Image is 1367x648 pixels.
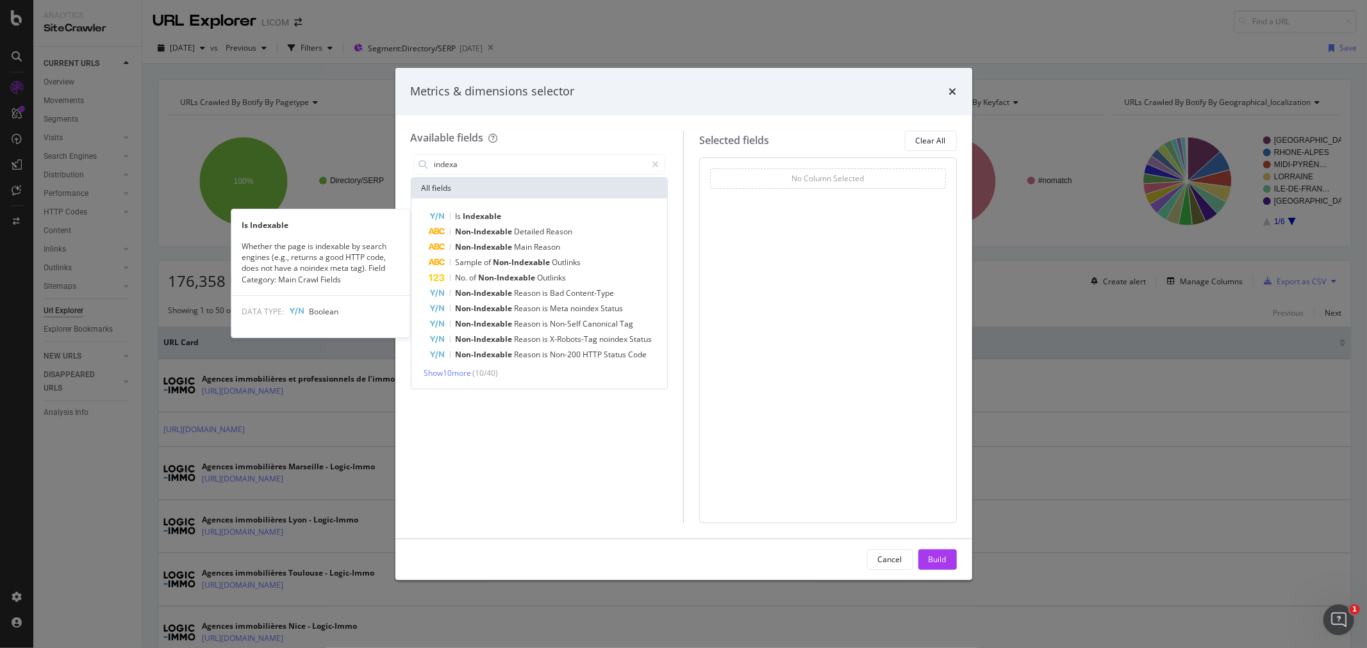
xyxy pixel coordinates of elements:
span: Non-Indexable [456,334,515,344]
span: Detailed [515,226,547,237]
span: Reason [534,241,561,252]
span: Reason [515,334,543,344]
span: Non-Indexable [456,318,515,329]
span: Non-Indexable [456,349,515,360]
span: Indexable [463,211,502,222]
span: X-Robots-Tag [551,334,600,344]
span: Status [604,349,629,360]
span: of [470,272,479,283]
div: Clear All [916,135,946,146]
div: modal [395,68,972,580]
span: No. [456,272,470,283]
span: Reason [515,349,543,360]
span: Non-Indexable [479,272,538,283]
div: Cancel [878,554,902,565]
span: Outlinks [552,257,581,268]
span: Reason [515,303,543,314]
span: Non-Indexable [456,288,515,298]
span: is [543,303,551,314]
span: Non-Self [551,318,583,329]
span: Non-200 [551,349,583,360]
span: is [543,288,551,298]
span: Outlinks [538,272,567,283]
span: Non-Indexable [456,226,515,237]
span: Show 10 more [424,368,472,378]
span: Status [630,334,652,344]
div: Build [929,554,947,565]
button: Clear All [905,131,957,151]
span: Reason [515,288,543,298]
span: Code [629,349,647,360]
div: times [949,83,957,100]
input: Search by field name [433,155,647,174]
span: Meta [551,303,571,314]
span: is [543,318,551,329]
span: is [543,334,551,344]
span: of [485,257,493,268]
span: Content-Type [567,288,615,298]
span: HTTP [583,349,604,360]
span: Bad [551,288,567,298]
span: Tag [620,318,634,329]
div: Whether the page is indexable by search engines (e.g., returns a good HTTP code, does not have a ... [231,241,410,285]
span: Non-Indexable [456,303,515,314]
button: Cancel [867,549,913,570]
div: Selected fields [699,133,769,148]
span: Reason [547,226,573,237]
span: Canonical [583,318,620,329]
span: Main [515,241,534,252]
button: Build [918,549,957,570]
span: noindex [571,303,601,314]
div: Available fields [411,131,484,145]
span: Status [601,303,624,314]
span: is [543,349,551,360]
div: Is Indexable [231,220,410,231]
span: Non-Indexable [493,257,552,268]
iframe: Intercom live chat [1323,604,1354,635]
div: Metrics & dimensions selector [411,83,575,100]
div: All fields [411,178,668,198]
span: 1 [1350,604,1360,615]
span: Sample [456,257,485,268]
span: ( 10 / 40 ) [473,368,499,378]
span: Is [456,211,463,222]
div: No Column Selected [791,173,864,184]
span: noindex [600,334,630,344]
span: Non-Indexable [456,241,515,252]
span: Reason [515,318,543,329]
